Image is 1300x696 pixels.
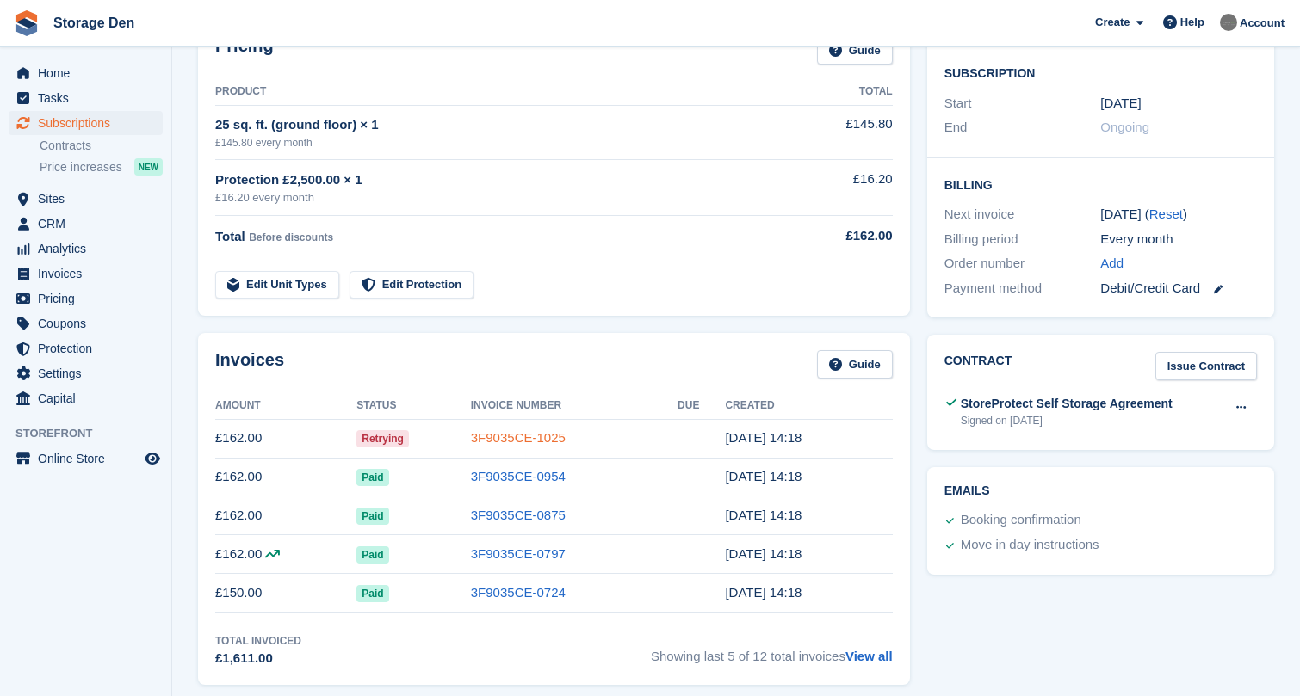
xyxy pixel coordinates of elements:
[944,94,1101,114] div: Start
[9,61,163,85] a: menu
[356,585,388,602] span: Paid
[678,392,725,420] th: Due
[961,413,1173,428] div: Signed on [DATE]
[1100,254,1124,274] a: Add
[9,447,163,471] a: menu
[356,430,409,447] span: Retrying
[215,496,356,535] td: £162.00
[1100,94,1141,114] time: 2025-01-03 01:00:00 UTC
[356,469,388,486] span: Paid
[215,419,356,458] td: £162.00
[38,386,141,410] span: Capital
[38,336,141,360] span: Protection
[961,535,1099,556] div: Move in day instructions
[9,237,163,261] a: menu
[9,212,163,236] a: menu
[789,160,892,216] td: £16.20
[944,176,1257,193] h2: Billing
[38,286,141,311] span: Pricing
[1095,14,1130,31] span: Create
[215,535,356,574] td: £162.00
[356,508,388,525] span: Paid
[725,430,802,445] time: 2025-10-02 13:18:40 UTC
[944,279,1101,299] div: Payment method
[215,458,356,496] td: £162.00
[38,262,141,286] span: Invoices
[38,447,141,471] span: Online Store
[1220,14,1237,31] img: Brian Barbour
[9,262,163,286] a: menu
[38,311,141,336] span: Coupons
[215,170,789,190] div: Protection £2,500.00 × 1
[944,484,1257,498] h2: Emails
[944,230,1101,249] div: Billing period
[944,205,1101,225] div: Next invoice
[961,395,1173,413] div: StoreProtect Self Storage Agreement
[9,311,163,336] a: menu
[215,135,789,151] div: £145.80 every month
[142,448,163,469] a: Preview store
[961,510,1081,531] div: Booking confirmation
[9,86,163,110] a: menu
[651,633,893,668] span: Showing last 5 of 12 total invoices
[350,271,474,299] a: Edit Protection
[471,546,566,561] a: 3F9035CE-0797
[38,111,141,135] span: Subscriptions
[215,350,284,379] h2: Invoices
[471,430,566,445] a: 3F9035CE-1025
[9,336,163,360] a: menu
[9,361,163,385] a: menu
[944,64,1257,81] h2: Subscription
[249,231,333,243] span: Before discounts
[215,36,274,65] h2: Pricing
[38,86,141,110] span: Tasks
[1100,230,1257,249] div: Every month
[38,212,141,236] span: CRM
[38,361,141,385] span: Settings
[817,350,893,379] a: Guide
[134,158,163,176] div: NEW
[40,138,163,154] a: Contracts
[215,392,356,420] th: Amount
[15,425,171,442] span: Storefront
[38,237,141,261] span: Analytics
[40,157,163,176] a: Price increases NEW
[817,36,893,65] a: Guide
[944,254,1101,274] div: Order number
[1100,279,1257,299] div: Debit/Credit Card
[9,187,163,211] a: menu
[356,546,388,564] span: Paid
[471,508,566,522] a: 3F9035CE-0875
[789,105,892,159] td: £145.80
[215,229,245,243] span: Total
[1149,206,1183,221] a: Reset
[215,78,789,106] th: Product
[471,392,678,420] th: Invoice Number
[1100,205,1257,225] div: [DATE] ( )
[38,187,141,211] span: Sites
[725,585,802,600] time: 2025-06-02 13:18:56 UTC
[725,508,802,522] time: 2025-08-02 13:18:41 UTC
[944,118,1101,138] div: End
[789,226,892,246] div: £162.00
[1180,14,1204,31] span: Help
[215,633,301,649] div: Total Invoiced
[944,352,1012,380] h2: Contract
[725,392,892,420] th: Created
[9,111,163,135] a: menu
[9,286,163,311] a: menu
[215,649,301,668] div: £1,611.00
[215,271,339,299] a: Edit Unit Types
[1240,15,1285,32] span: Account
[471,469,566,484] a: 3F9035CE-0954
[845,649,893,663] a: View all
[725,546,802,561] time: 2025-07-02 13:18:43 UTC
[38,61,141,85] span: Home
[215,115,789,135] div: 25 sq. ft. (ground floor) × 1
[471,585,566,600] a: 3F9035CE-0724
[46,9,141,37] a: Storage Den
[14,10,40,36] img: stora-icon-8386f47178a22dfd0bd8f6a31ec36ba5ce8667c1dd55bd0f319d3a0aa187defe.svg
[1155,352,1257,380] a: Issue Contract
[1100,120,1149,134] span: Ongoing
[9,386,163,410] a: menu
